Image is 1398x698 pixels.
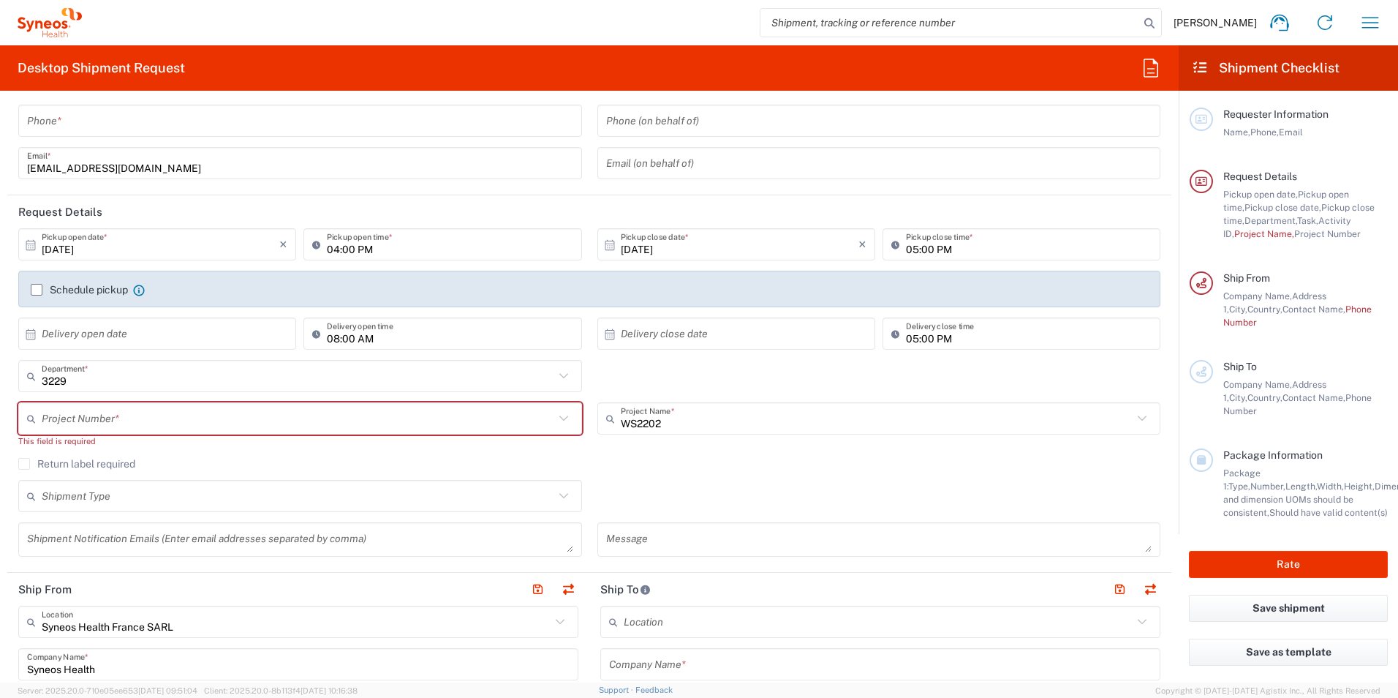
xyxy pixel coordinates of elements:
span: Project Name, [1234,228,1294,239]
span: Should have valid content(s) [1269,507,1388,518]
span: Length, [1285,481,1317,492]
i: × [858,233,866,256]
i: × [279,233,287,256]
span: Ship To [1223,361,1257,372]
a: Feedback [635,686,673,694]
div: This field is required [18,435,582,448]
span: Request Details [1223,170,1297,182]
span: Email [1279,127,1303,138]
span: Height, [1344,481,1375,492]
label: Schedule pickup [31,284,128,296]
button: Rate [1189,551,1388,578]
span: City, [1229,392,1247,403]
h2: Desktop Shipment Request [18,59,185,77]
span: [PERSON_NAME] [1174,16,1257,29]
h2: Ship To [600,582,651,597]
span: Pickup open date, [1223,189,1298,200]
span: Server: 2025.20.0-710e05ee653 [18,686,197,695]
span: Country, [1247,392,1282,403]
span: Country, [1247,304,1282,315]
button: Save shipment [1189,595,1388,622]
span: Contact Name, [1282,392,1345,403]
span: Package Information [1223,449,1323,461]
span: Name, [1223,127,1250,138]
label: Return label required [18,458,135,470]
span: Width, [1317,481,1344,492]
span: Company Name, [1223,290,1292,301]
span: Number, [1250,481,1285,492]
span: Phone, [1250,127,1279,138]
h2: Ship From [18,582,72,597]
span: Task, [1297,215,1318,226]
span: Copyright © [DATE]-[DATE] Agistix Inc., All Rights Reserved [1155,684,1380,697]
input: Shipment, tracking or reference number [760,9,1139,37]
h2: Request Details [18,205,102,219]
a: Support [599,686,635,694]
span: Requester Information [1223,108,1329,120]
button: Save as template [1189,639,1388,666]
span: Project Number [1294,228,1361,239]
span: Department, [1244,215,1297,226]
span: Ship From [1223,272,1270,284]
span: Company Name, [1223,379,1292,390]
span: Pickup close date, [1244,202,1321,213]
span: [DATE] 10:16:38 [301,686,358,695]
span: Contact Name, [1282,304,1345,315]
span: City, [1229,304,1247,315]
span: Client: 2025.20.0-8b113f4 [204,686,358,695]
span: [DATE] 09:51:04 [138,686,197,695]
h2: Shipment Checklist [1192,59,1340,77]
span: Package 1: [1223,468,1261,492]
span: Type, [1228,481,1250,492]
